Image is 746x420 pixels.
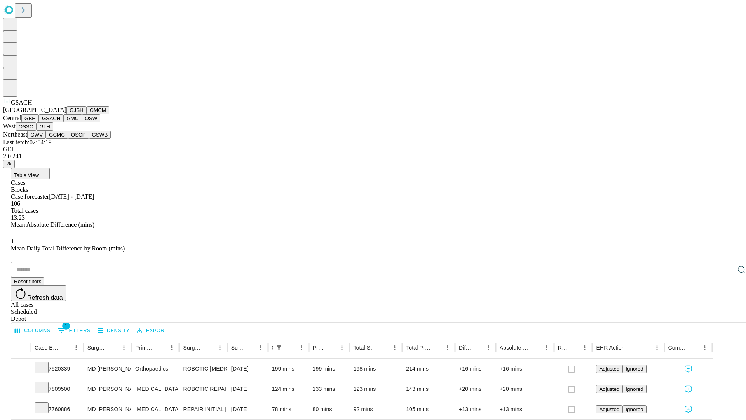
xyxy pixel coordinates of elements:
[688,342,699,353] button: Sort
[326,342,336,353] button: Sort
[596,365,622,373] button: Adjusted
[231,359,264,379] div: [DATE]
[274,342,284,353] button: Show filters
[442,342,453,353] button: Menu
[119,342,129,353] button: Menu
[13,325,52,337] button: Select columns
[6,161,12,167] span: @
[378,342,389,353] button: Sort
[82,114,101,122] button: OSW
[626,366,643,372] span: Ignored
[244,342,255,353] button: Sort
[626,342,636,353] button: Sort
[336,342,347,353] button: Menu
[579,342,590,353] button: Menu
[313,359,346,379] div: 199 mins
[541,342,552,353] button: Menu
[699,342,710,353] button: Menu
[11,238,14,245] span: 1
[27,294,63,301] span: Refresh data
[231,379,264,399] div: [DATE]
[3,153,743,160] div: 2.0.241
[11,200,20,207] span: 106
[11,277,44,285] button: Reset filters
[89,131,111,139] button: GSWB
[272,359,305,379] div: 199 mins
[483,342,494,353] button: Menu
[108,342,119,353] button: Sort
[3,115,21,121] span: Central
[11,99,32,106] span: GSACH
[500,345,530,351] div: Absolute Difference
[406,379,451,399] div: 143 mins
[46,131,68,139] button: GCMC
[135,359,175,379] div: Orthopaedics
[11,207,38,214] span: Total cases
[622,405,646,413] button: Ignored
[353,345,378,351] div: Total Scheduled Duration
[313,399,346,419] div: 80 mins
[274,342,284,353] div: 1 active filter
[406,399,451,419] div: 105 mins
[56,324,92,337] button: Show filters
[558,345,568,351] div: Resolved in EHR
[599,366,619,372] span: Adjusted
[87,359,127,379] div: MD [PERSON_NAME]
[66,106,87,114] button: GJSH
[596,385,622,393] button: Adjusted
[596,345,624,351] div: EHR Action
[313,379,346,399] div: 133 mins
[296,342,307,353] button: Menu
[596,405,622,413] button: Adjusted
[96,325,132,337] button: Density
[431,342,442,353] button: Sort
[63,114,82,122] button: GMC
[11,245,125,252] span: Mean Daily Total Difference by Room (mins)
[599,386,619,392] span: Adjusted
[285,342,296,353] button: Sort
[389,342,400,353] button: Menu
[459,359,492,379] div: +16 mins
[87,379,127,399] div: MD [PERSON_NAME]
[135,399,175,419] div: [MEDICAL_DATA]
[60,342,71,353] button: Sort
[27,131,46,139] button: GWV
[272,379,305,399] div: 124 mins
[35,379,80,399] div: 7809500
[39,114,63,122] button: GSACH
[3,123,16,129] span: West
[166,342,177,353] button: Menu
[15,403,27,416] button: Expand
[155,342,166,353] button: Sort
[21,114,39,122] button: GBH
[11,168,50,179] button: Table View
[459,345,471,351] div: Difference
[15,362,27,376] button: Expand
[183,345,202,351] div: Surgery Name
[406,359,451,379] div: 214 mins
[183,379,223,399] div: ROBOTIC REPAIR INITIAL [MEDICAL_DATA] REDUCIBLE AGE [DEMOGRAPHIC_DATA] OR MORE
[406,345,431,351] div: Total Predicted Duration
[500,379,550,399] div: +20 mins
[626,386,643,392] span: Ignored
[35,345,59,351] div: Case Epic Id
[11,193,49,200] span: Case forecaster
[500,399,550,419] div: +13 mins
[11,221,94,228] span: Mean Absolute Difference (mins)
[183,359,223,379] div: ROBOTIC [MEDICAL_DATA] TOTAL HIP
[36,122,53,131] button: GLH
[62,322,70,330] span: 1
[35,359,80,379] div: 7520339
[652,342,662,353] button: Menu
[622,365,646,373] button: Ignored
[135,345,155,351] div: Primary Service
[459,399,492,419] div: +13 mins
[87,399,127,419] div: MD [PERSON_NAME]
[353,399,398,419] div: 92 mins
[530,342,541,353] button: Sort
[68,131,89,139] button: OSCP
[15,383,27,396] button: Expand
[35,399,80,419] div: 7760886
[71,342,82,353] button: Menu
[87,106,109,114] button: GMCM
